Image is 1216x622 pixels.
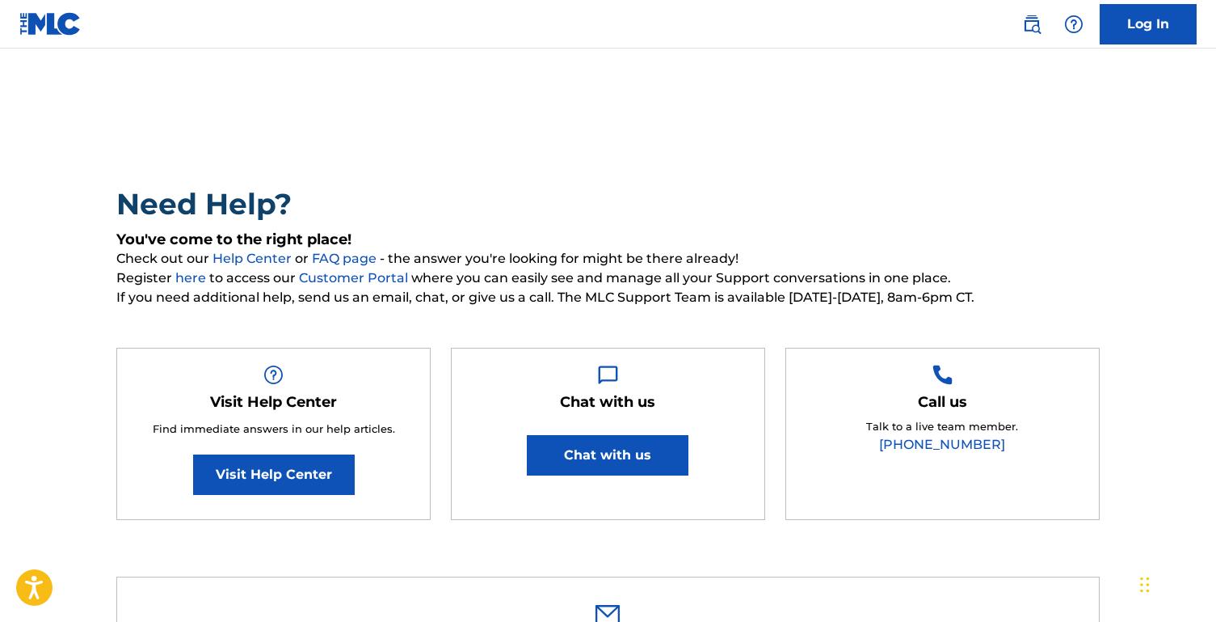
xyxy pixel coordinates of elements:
[19,12,82,36] img: MLC Logo
[299,270,411,286] a: Customer Portal
[560,393,655,412] h5: Chat with us
[598,365,618,385] img: Help Box Image
[1140,561,1150,609] div: Drag
[212,251,295,266] a: Help Center
[116,249,1100,269] span: Check out our or - the answer you're looking for might be there already!
[193,455,355,495] a: Visit Help Center
[263,365,284,385] img: Help Box Image
[918,393,967,412] h5: Call us
[116,269,1100,288] span: Register to access our where you can easily see and manage all your Support conversations in one ...
[866,419,1018,435] p: Talk to a live team member.
[1058,8,1090,40] div: Help
[1016,8,1048,40] a: Public Search
[116,288,1100,307] span: If you need additional help, send us an email, chat, or give us a call. The MLC Support Team is a...
[527,435,688,476] button: Chat with us
[312,251,380,266] a: FAQ page
[116,186,1100,222] h2: Need Help?
[1135,544,1216,622] iframe: Chat Widget
[1100,4,1197,44] a: Log In
[932,365,953,385] img: Help Box Image
[153,422,395,435] span: Find immediate answers in our help articles.
[1064,15,1083,34] img: help
[175,270,209,286] a: here
[116,231,1100,249] h5: You've come to the right place!
[210,393,337,412] h5: Visit Help Center
[879,437,1005,452] a: [PHONE_NUMBER]
[1022,15,1041,34] img: search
